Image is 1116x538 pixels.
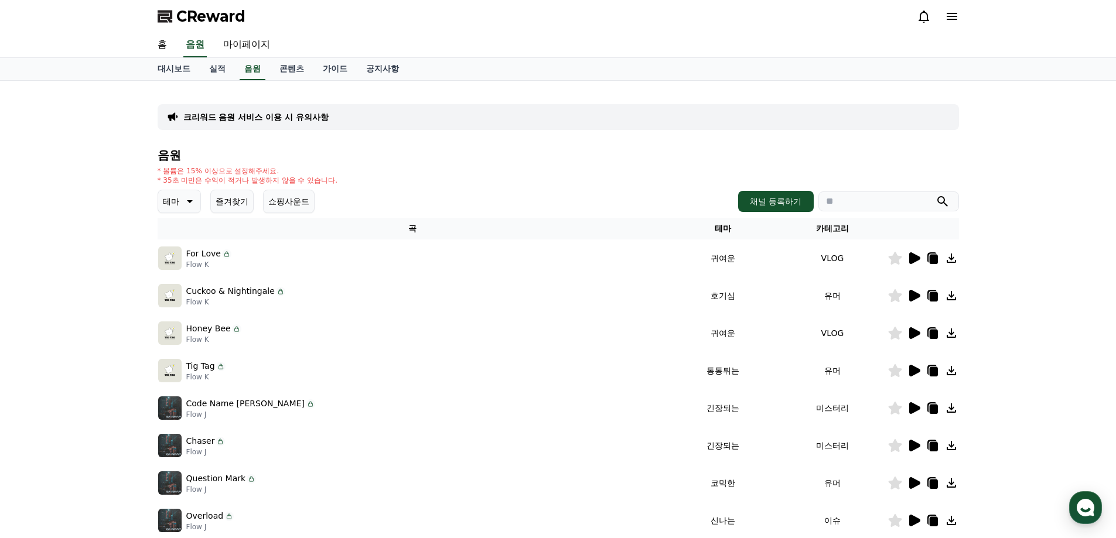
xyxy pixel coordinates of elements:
[163,193,179,210] p: 테마
[186,372,226,382] p: Flow K
[263,190,315,213] button: 쇼핑사운드
[668,218,777,239] th: 테마
[270,58,313,80] a: 콘텐츠
[186,410,315,419] p: Flow J
[158,509,182,532] img: music
[183,111,329,123] a: 크리워드 음원 서비스 이용 시 유의사항
[738,191,813,212] button: 채널 등록하기
[668,277,777,314] td: 호기심
[668,389,777,427] td: 긴장되는
[668,352,777,389] td: 통통튀는
[158,321,182,345] img: music
[158,246,182,270] img: music
[107,389,121,399] span: 대화
[777,218,887,239] th: 카테고리
[777,389,887,427] td: 미스터리
[186,435,215,447] p: Chaser
[158,166,338,176] p: * 볼륨은 15% 이상으로 설정해주세요.
[186,472,246,485] p: Question Mark
[4,371,77,400] a: 홈
[186,335,241,344] p: Flow K
[210,190,254,213] button: 즐겨찾기
[777,314,887,352] td: VLOG
[158,190,201,213] button: 테마
[200,58,235,80] a: 실적
[158,218,668,239] th: 곡
[668,427,777,464] td: 긴장되는
[313,58,357,80] a: 가이드
[148,33,176,57] a: 홈
[148,58,200,80] a: 대시보드
[158,396,182,420] img: music
[186,522,234,532] p: Flow J
[183,33,207,57] a: 음원
[777,352,887,389] td: 유머
[181,389,195,398] span: 설정
[357,58,408,80] a: 공지사항
[186,260,231,269] p: Flow K
[186,397,305,410] p: Code Name [PERSON_NAME]
[158,471,182,495] img: music
[777,277,887,314] td: 유머
[158,149,959,162] h4: 음원
[186,447,226,457] p: Flow J
[151,371,225,400] a: 설정
[186,323,231,335] p: Honey Bee
[186,485,257,494] p: Flow J
[158,7,245,26] a: CReward
[777,464,887,502] td: 유머
[186,297,285,307] p: Flow K
[158,359,182,382] img: music
[186,360,215,372] p: Tig Tag
[777,239,887,277] td: VLOG
[186,248,221,260] p: For Love
[158,284,182,307] img: music
[158,176,338,185] p: * 35초 미만은 수익이 적거나 발생하지 않을 수 있습니다.
[668,314,777,352] td: 귀여운
[158,434,182,457] img: music
[777,427,887,464] td: 미스터리
[176,7,245,26] span: CReward
[668,464,777,502] td: 코믹한
[214,33,279,57] a: 마이페이지
[77,371,151,400] a: 대화
[668,239,777,277] td: 귀여운
[240,58,265,80] a: 음원
[37,389,44,398] span: 홈
[186,510,224,522] p: Overload
[186,285,275,297] p: Cuckoo & Nightingale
